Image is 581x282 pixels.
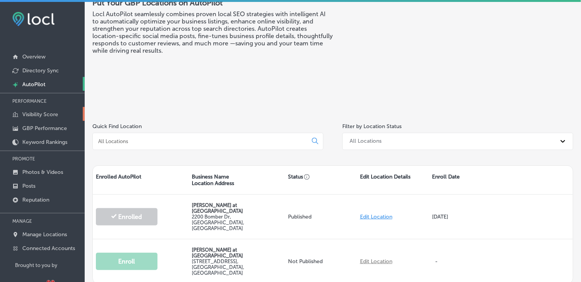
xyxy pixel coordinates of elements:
p: Not Published [288,258,354,265]
button: Enroll [96,253,157,270]
p: [PERSON_NAME] at [GEOGRAPHIC_DATA] [192,247,281,259]
div: [DATE] [429,206,501,228]
p: Posts [22,183,35,189]
p: Brought to you by [15,262,85,268]
label: 2200 Bomber Dr , [GEOGRAPHIC_DATA], [GEOGRAPHIC_DATA] [192,214,244,231]
button: Enrolled [96,208,157,225]
a: Edit Location [360,258,392,265]
p: - [432,250,449,272]
p: Photos & Videos [22,169,63,175]
p: Reputation [22,197,49,203]
p: GBP Performance [22,125,67,132]
p: Overview [22,53,45,60]
input: All Locations [97,138,306,145]
p: Visibility Score [22,111,58,118]
h3: Locl AutoPilot seamlessly combines proven local SEO strategies with intelligent AI to automatical... [92,10,333,54]
p: Manage Locations [22,231,67,238]
p: [PERSON_NAME] at [GEOGRAPHIC_DATA] [192,202,281,214]
div: All Locations [350,138,382,145]
div: Edit Location Details [357,166,429,194]
img: fda3e92497d09a02dc62c9cd864e3231.png [12,12,55,26]
label: Quick Find Location [92,123,142,130]
p: Connected Accounts [22,245,75,252]
p: AutoPilot [22,81,45,88]
div: Enrolled AutoPilot [93,166,189,194]
div: Business Name Location Address [189,166,285,194]
p: Published [288,214,354,220]
label: [STREET_ADDRESS] , [GEOGRAPHIC_DATA], [GEOGRAPHIC_DATA] [192,259,244,276]
p: Keyword Rankings [22,139,67,145]
div: Status [285,166,357,194]
label: Filter by Location Status [342,123,402,130]
div: Enroll Date [429,166,501,194]
p: Directory Sync [22,67,59,74]
a: Edit Location [360,214,392,220]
